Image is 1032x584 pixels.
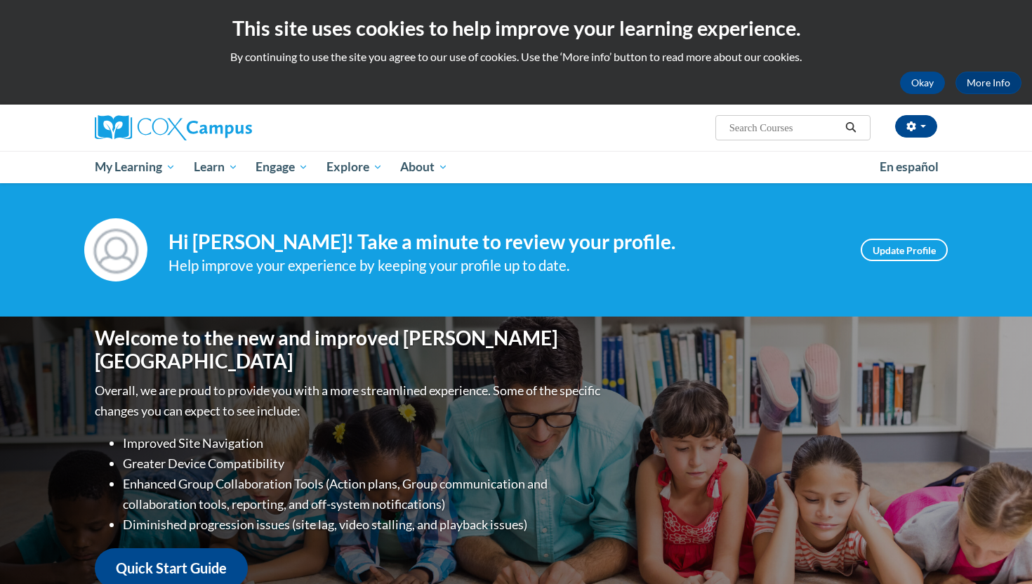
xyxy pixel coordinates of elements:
h2: This site uses cookies to help improve your learning experience. [11,14,1021,42]
li: Improved Site Navigation [123,433,604,453]
a: My Learning [86,151,185,183]
div: Main menu [74,151,958,183]
button: Account Settings [895,115,937,138]
h4: Hi [PERSON_NAME]! Take a minute to review your profile. [168,230,840,254]
div: Help improve your experience by keeping your profile up to date. [168,254,840,277]
img: Cox Campus [95,115,252,140]
a: Learn [185,151,247,183]
button: Search [840,119,861,136]
a: Engage [246,151,317,183]
input: Search Courses [728,119,840,136]
img: Profile Image [84,218,147,281]
span: Learn [194,159,238,175]
span: About [400,159,448,175]
h1: Welcome to the new and improved [PERSON_NAME][GEOGRAPHIC_DATA] [95,326,604,373]
li: Enhanced Group Collaboration Tools (Action plans, Group communication and collaboration tools, re... [123,474,604,515]
span: Explore [326,159,383,175]
a: Update Profile [861,239,948,261]
span: Engage [256,159,308,175]
p: By continuing to use the site you agree to our use of cookies. Use the ‘More info’ button to read... [11,49,1021,65]
li: Greater Device Compatibility [123,453,604,474]
button: Okay [900,72,945,94]
span: En español [880,159,939,174]
iframe: Button to launch messaging window [976,528,1021,573]
a: More Info [955,72,1021,94]
a: Explore [317,151,392,183]
li: Diminished progression issues (site lag, video stalling, and playback issues) [123,515,604,535]
span: My Learning [95,159,176,175]
p: Overall, we are proud to provide you with a more streamlined experience. Some of the specific cha... [95,380,604,421]
a: Cox Campus [95,115,362,140]
a: En español [871,152,948,182]
a: About [392,151,458,183]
